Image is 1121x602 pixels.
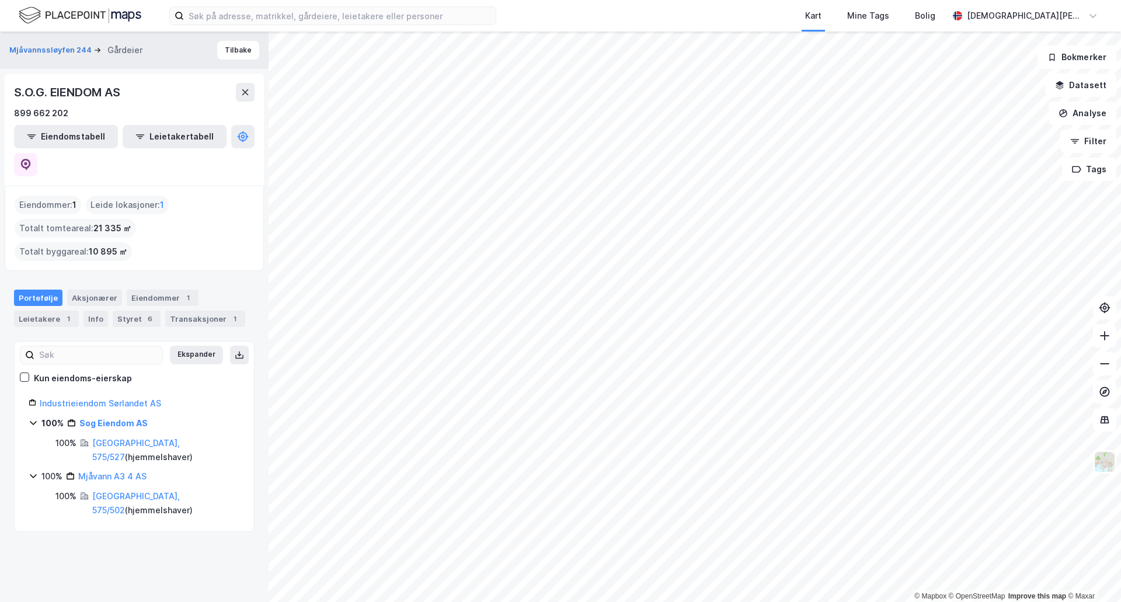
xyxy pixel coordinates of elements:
[83,311,108,327] div: Info
[41,416,64,430] div: 100%
[1060,130,1116,153] button: Filter
[217,41,259,60] button: Tilbake
[14,83,123,102] div: S.O.G. EIENDOM AS
[55,436,76,450] div: 100%
[92,491,180,515] a: [GEOGRAPHIC_DATA], 575/502
[127,290,199,306] div: Eiendommer
[79,418,148,428] a: Sog Eiendom AS
[1063,546,1121,602] div: Kontrollprogram for chat
[1062,158,1116,181] button: Tags
[14,290,62,306] div: Portefølje
[1045,74,1116,97] button: Datasett
[15,219,136,238] div: Totalt tomteareal :
[14,106,68,120] div: 899 662 202
[89,245,127,259] span: 10 895 ㎡
[805,9,821,23] div: Kart
[14,125,118,148] button: Eiendomstabell
[41,469,62,483] div: 100%
[92,438,180,462] a: [GEOGRAPHIC_DATA], 575/527
[165,311,245,327] div: Transaksjoner
[34,346,162,364] input: Søk
[92,489,240,517] div: ( hjemmelshaver )
[62,313,74,325] div: 1
[1038,46,1116,69] button: Bokmerker
[55,489,76,503] div: 100%
[107,43,142,57] div: Gårdeier
[40,398,161,408] a: Industrieiendom Sørlandet AS
[967,9,1084,23] div: [DEMOGRAPHIC_DATA][PERSON_NAME]
[1063,546,1121,602] iframe: Chat Widget
[914,592,946,600] a: Mapbox
[915,9,935,23] div: Bolig
[93,221,131,235] span: 21 335 ㎡
[15,242,132,261] div: Totalt byggareal :
[160,198,164,212] span: 1
[78,471,147,481] a: Mjåvann A3 4 AS
[1049,102,1116,125] button: Analyse
[92,436,240,464] div: ( hjemmelshaver )
[86,196,169,214] div: Leide lokasjoner :
[184,7,496,25] input: Søk på adresse, matrikkel, gårdeiere, leietakere eller personer
[847,9,889,23] div: Mine Tags
[15,196,81,214] div: Eiendommer :
[19,5,141,26] img: logo.f888ab2527a4732fd821a326f86c7f29.svg
[9,44,94,56] button: Mjåvannssløyfen 244
[949,592,1005,600] a: OpenStreetMap
[182,292,194,304] div: 1
[229,313,241,325] div: 1
[14,311,79,327] div: Leietakere
[1008,592,1066,600] a: Improve this map
[1094,451,1116,473] img: Z
[72,198,76,212] span: 1
[123,125,227,148] button: Leietakertabell
[113,311,161,327] div: Styret
[144,313,156,325] div: 6
[34,371,132,385] div: Kun eiendoms-eierskap
[67,290,122,306] div: Aksjonærer
[170,346,223,364] button: Ekspander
